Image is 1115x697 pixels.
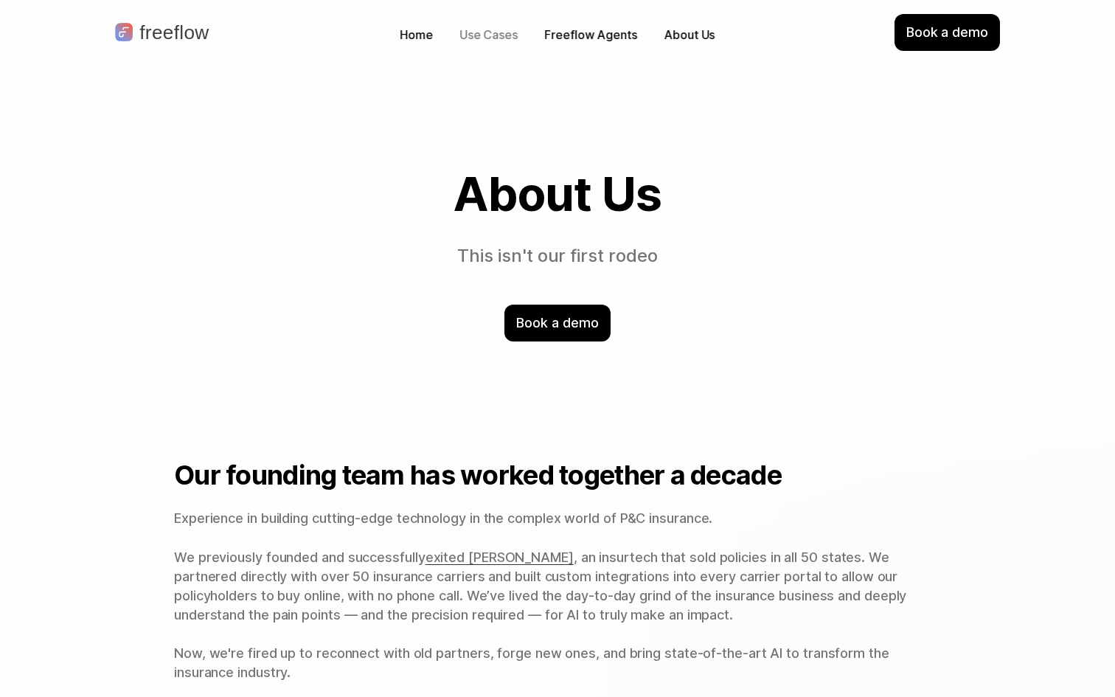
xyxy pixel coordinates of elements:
[544,27,637,44] p: Freeflow Agents
[537,24,645,46] a: Freeflow Agents
[174,549,910,681] span: , an insurtech that sold policies in all 50 states. We partnered directly with over 50 insurance ...
[139,23,209,42] p: freeflow
[174,460,941,491] h2: Our founding team has worked together a decade
[664,27,715,44] p: About Us
[895,14,1000,51] div: Book a demo
[516,313,598,333] p: Book a demo
[656,24,722,46] a: About Us
[504,305,610,341] div: Book a demo
[289,243,827,269] p: This isn't our first rodeo
[174,510,712,564] span: Experience in building cutting-edge technology in the complex world of P&C insurance. We previous...
[392,24,440,46] a: Home
[459,27,518,44] div: Use Cases
[425,549,574,565] a: exited [PERSON_NAME]
[906,23,988,42] p: Book a demo
[174,168,941,220] h1: About Us
[400,27,433,44] p: Home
